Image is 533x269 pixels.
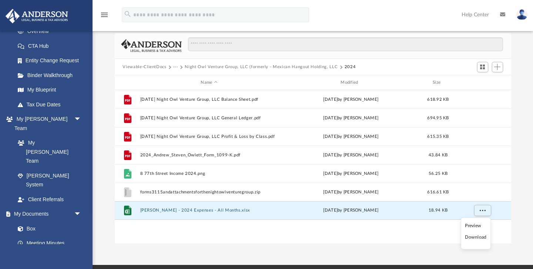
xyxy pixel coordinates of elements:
button: 8 77th Street Income 2024.png [140,171,278,176]
button: Switch to Grid View [477,62,488,72]
button: 2024_Andrew_Steven_Owlett_Form_1099-K.pdf [140,153,278,157]
span: 56.25 KB [428,172,447,176]
div: [DATE] by [PERSON_NAME] [282,133,420,140]
button: More options [474,205,491,216]
button: Viewable-ClientDocs [123,64,166,70]
span: 18.94 KB [428,208,447,212]
button: forms3115andattachmentsforthenightowlventuregroup.zip [140,190,278,195]
div: Name [140,79,278,86]
span: arrow_drop_down [74,207,89,222]
button: More options [474,150,491,161]
button: 2024 [345,64,356,70]
button: Night Owl Venture Group, LLC (formerly - Mexican Hangout Holding, LLC [185,64,338,70]
div: [DATE] by [PERSON_NAME] [282,152,420,159]
a: Box [10,221,85,236]
a: My Documentsarrow_drop_down [5,207,89,222]
div: [DATE] by [PERSON_NAME] [282,96,420,103]
a: Binder Walkthrough [10,68,93,83]
a: Meeting Minutes [10,236,89,251]
div: [DATE] by [PERSON_NAME] [282,189,420,196]
button: More options [474,94,491,105]
button: [DATE] Night Owl Venture Group, LLC Balance Sheet.pdf [140,97,278,102]
input: Search files and folders [188,37,503,52]
button: More options [474,131,491,142]
ul: More options [461,217,491,249]
div: Size [423,79,453,86]
span: 43.84 KB [428,153,447,157]
a: CTA Hub [10,39,93,53]
button: [DATE] Night Owl Venture Group, LLC Profit & Loss by Class.pdf [140,134,278,139]
img: User Pic [516,9,527,20]
span: 615.35 KB [427,134,449,139]
span: 616.61 KB [427,190,449,194]
div: Modified [281,79,420,86]
div: [DATE] by [PERSON_NAME] [282,170,420,177]
a: [PERSON_NAME] System [10,168,89,192]
a: Entity Change Request [10,53,93,68]
div: [DATE] by [PERSON_NAME] [282,207,420,214]
button: More options [474,187,491,198]
div: [DATE] by [PERSON_NAME] [282,115,420,122]
span: 618.92 KB [427,97,449,102]
button: ··· [173,64,178,70]
div: id [456,79,508,86]
div: id [118,79,136,86]
a: Client Referrals [10,192,89,207]
span: 694.95 KB [427,116,449,120]
button: More options [474,113,491,124]
a: My [PERSON_NAME] Team [10,136,85,169]
button: [PERSON_NAME] - 2024 Expenses - All Months.xlsx [140,208,278,213]
a: Tax Due Dates [10,97,93,112]
button: More options [474,168,491,179]
i: search [124,10,132,18]
a: My [PERSON_NAME] Teamarrow_drop_down [5,112,89,136]
div: grid [115,90,511,243]
button: Add [492,62,503,72]
a: Overview [10,24,93,39]
button: [DATE] Night Owl Venture Group, LLC General Ledger.pdf [140,116,278,120]
img: Anderson Advisors Platinum Portal [3,9,70,23]
a: My Blueprint [10,83,89,97]
li: Preview [465,222,486,230]
span: arrow_drop_down [74,112,89,127]
i: menu [100,10,109,19]
a: menu [100,14,109,19]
